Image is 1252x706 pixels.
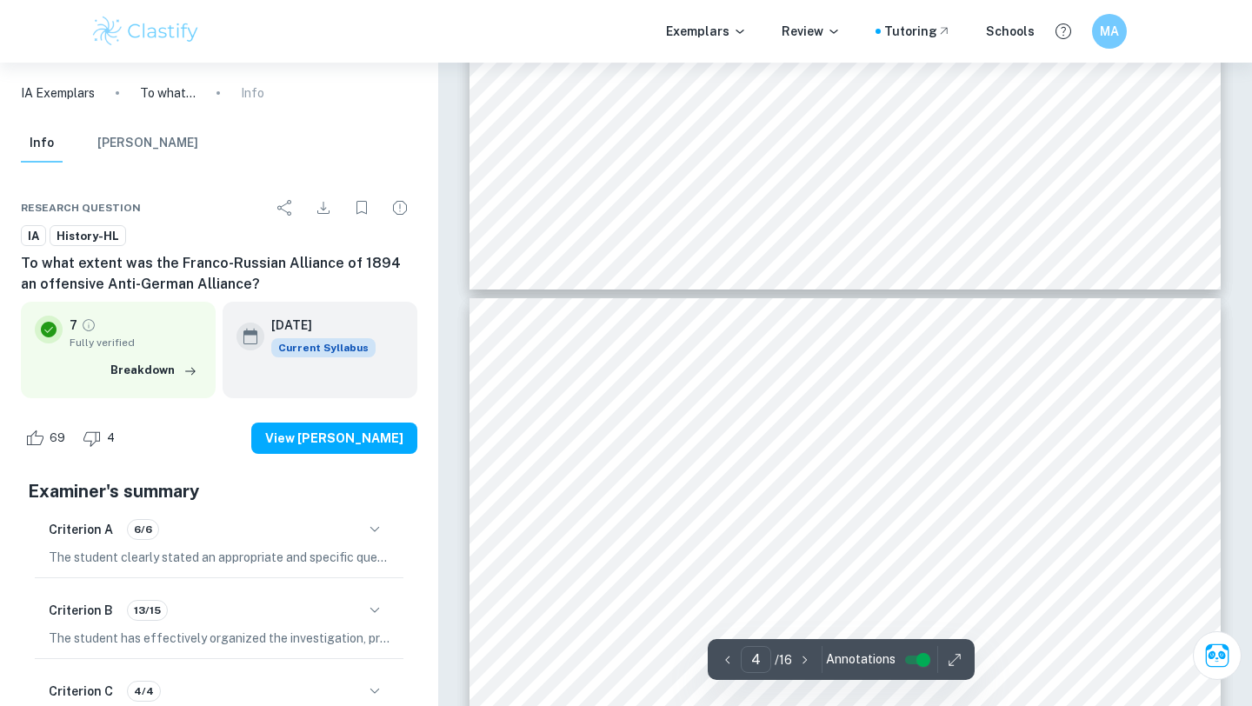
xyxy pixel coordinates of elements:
span: Investigation [541,464,646,484]
span: 4 [97,430,124,447]
span: 6/6 [128,522,158,537]
p: The student clearly stated an appropriate and specific question for the historical investigation,... [49,548,390,567]
span: Current Syllabus [271,338,376,357]
span: 13/15 [128,603,167,618]
h6: To what extent was the Franco-Russian Alliance of 1894 an offensive Anti-German Alliance? [21,253,417,295]
button: [PERSON_NAME] [97,124,198,163]
span: that [856,622,879,636]
span: Annotations [826,650,896,669]
span: 20th century and its link to WWI's outbreak. Historians, including [PERSON_NAME], point to the [541,552,1175,567]
span: I [789,622,793,636]
span: with [603,622,630,636]
p: Exemplars [666,22,747,41]
span: Russian motivations, historical context, and the [PERSON_NAME]-Japanese war. [541,691,1029,706]
span: authors, making this source more Russian-focused (not French or German), creating a limitation. [541,104,1147,119]
a: History-HL [50,225,126,247]
button: MA [1092,14,1127,49]
a: Tutoring [884,22,951,41]
span: IA [22,228,45,245]
h6: [DATE] [271,316,362,335]
p: The student has effectively organized the investigation, presenting a clear and coherent structur... [49,629,390,648]
a: IA Exemplars [21,83,95,103]
span: the [889,622,907,636]
span: 1 [541,182,545,190]
p: To what extent was the Franco-Russian Alliance of 1894 an offensive Anti-German Alliance? [140,83,196,103]
span: the investigation), it created an imbalanced view on the causes for the Franco-Russian alliance. [541,406,1115,421]
img: Clastify logo [90,14,201,49]
span: ambiguous [640,622,706,636]
div: This exemplar is based on the current syllabus. Feel free to refer to it for inspiration/ideas wh... [271,338,376,357]
span: 4 [1141,212,1149,227]
h6: Criterion B [49,601,113,620]
span: V. I. [PERSON_NAME] and D. W. Spring, "THE FRANCO3RUSSIAN ALLIANCE," History 64, no. 210 (1979): 23, [548,183,1146,196]
p: 7 [70,316,77,335]
p: / 16 [775,650,792,669]
a: Schools [986,22,1035,41]
button: Breakdown [106,357,202,383]
div: Dislike [78,424,124,452]
span: sources were hidden, affecting the credibility of the article. The citations come mostly from [DE... [541,70,1252,84]
h6: Criterion A [49,520,113,539]
div: Like [21,424,75,452]
span: Research question [21,200,141,216]
button: Help and Feedback [1049,17,1078,46]
span: History-HL [50,228,125,245]
div: Report issue [383,190,417,225]
span: Fully verified [70,335,202,350]
button: View [PERSON_NAME] [251,423,417,454]
h5: Examiner's summary [28,478,410,504]
span: Alliance [916,622,968,636]
span: 4/4 [128,683,160,699]
span: Alliance system as a factor in WWI. European powers formed complex military and economic [541,587,1147,602]
div: Bookmark [344,190,379,225]
button: Info [21,124,63,163]
span: believe [802,622,846,636]
a: Grade fully verified [81,317,97,333]
div: Download [306,190,341,225]
p: Review [782,22,841,41]
span: intentions. [716,622,779,636]
span: This investigation explores a pivotal alliance shaping Europe's geopolitics in the late 19th to e... [541,517,1147,532]
span: 69 [40,430,75,447]
span: While this source did provide me with information and historical interpretations (which benefited [541,371,1147,386]
span: [URL][DOMAIN_NAME]. [541,197,667,210]
span: motivations and I will evaluate this through analysing these factors: terms and secrecy, French and [541,656,1148,671]
span: had offensive anti-German [976,622,1148,636]
a: IA [21,225,46,247]
p: Info [241,83,264,103]
button: Ask Clai [1193,631,1242,680]
h6: Criterion C [49,682,113,701]
div: Share [268,190,303,225]
h6: MA [1100,22,1120,41]
span: alliances [541,622,594,636]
